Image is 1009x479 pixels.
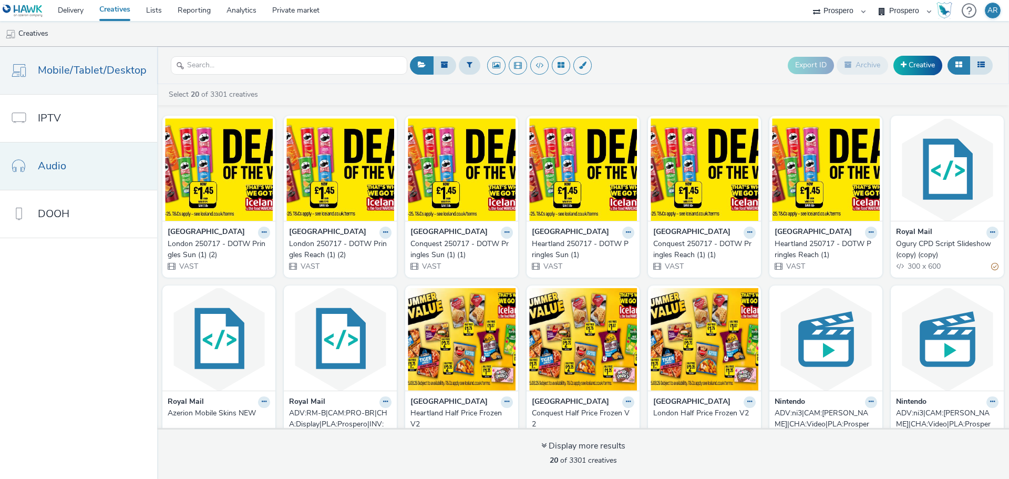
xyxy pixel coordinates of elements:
[289,408,387,440] div: ADV:RM-B|CAM:PRO-BR|CHA:Display|PLA:Prospero|INV:Azerion|TEC:N/A|PHA:all|OBJ:Awareness|BME:PMP|CF...
[286,118,394,221] img: London 250717 - DOTW Pringles Reach (1) (2) visual
[289,239,392,260] a: London 250717 - DOTW Pringles Reach (1) (2)
[168,396,204,409] strong: Royal Mail
[289,227,366,239] strong: [GEOGRAPHIC_DATA]
[168,227,245,239] strong: [GEOGRAPHIC_DATA]
[987,3,998,18] div: AR
[421,261,441,271] span: VAST
[3,4,43,17] img: undefined Logo
[775,227,852,239] strong: [GEOGRAPHIC_DATA]
[532,408,630,430] div: Conquest Half Price Frozen V2
[168,239,266,260] div: London 250717 - DOTW Pringles Sun (1) (2)
[410,227,488,239] strong: [GEOGRAPHIC_DATA]
[550,455,617,465] span: of 3301 creatives
[837,56,888,74] button: Archive
[289,396,325,409] strong: Royal Mail
[191,89,199,99] strong: 20
[38,110,61,126] span: IPTV
[532,239,630,260] div: Heartland 250717 - DOTW Pringles Sun (1)
[38,63,147,78] span: Mobile/Tablet/Desktop
[410,239,513,260] a: Conquest 250717 - DOTW Pringles Sun (1) (1)
[907,261,941,271] span: 300 x 600
[410,396,488,409] strong: [GEOGRAPHIC_DATA]
[970,56,993,74] button: Table
[775,408,877,440] a: ADV:ni3|CAM:[PERSON_NAME]|CHA:Video|PLA:Prospero|INV:Nano|TEC:N/A|PHA:[PERSON_NAME]|OBJ:Awareness...
[896,408,998,440] a: ADV:ni3|CAM:[PERSON_NAME]|CHA:Video|PLA:Prospero|INV:Nano|TEC:N/A|PHA:[PERSON_NAME]|OBJ:Awareness...
[532,408,634,430] a: Conquest Half Price Frozen V2
[541,440,625,452] div: Display more results
[165,288,273,391] img: Azerion Mobile Skins NEW visual
[772,288,880,391] img: ADV:ni3|CAM:nikola|CHA:Video|PLA:Prospero|INV:Nano|TEC:N/A|PHA:Nikola|OBJ:Awareness|BME:PMP|CFO:M...
[550,455,558,465] strong: 20
[300,261,320,271] span: VAST
[785,261,805,271] span: VAST
[408,288,516,391] img: Heartland Half Price Frozen V2 visual
[653,408,751,419] div: London Half Price Frozen V2
[653,408,756,419] a: London Half Price Frozen V2
[896,396,926,409] strong: Nintendo
[178,261,198,271] span: VAST
[896,227,932,239] strong: Royal Mail
[289,239,387,260] div: London 250717 - DOTW Pringles Reach (1) (2)
[772,118,880,221] img: Heartland 250717 - DOTW Pringles Reach (1) visual
[410,408,513,430] a: Heartland Half Price Frozen V2
[775,239,873,260] div: Heartland 250717 - DOTW Pringles Reach (1)
[38,206,69,221] span: DOOH
[896,239,998,260] a: Ogury CPD Script Slideshow (copy) (copy)
[896,408,994,440] div: ADV:ni3|CAM:[PERSON_NAME]|CHA:Video|PLA:Prospero|INV:Nano|TEC:N/A|PHA:[PERSON_NAME]|OBJ:Awareness...
[410,408,509,430] div: Heartland Half Price Frozen V2
[408,118,516,221] img: Conquest 250717 - DOTW Pringles Sun (1) (1) visual
[532,396,609,409] strong: [GEOGRAPHIC_DATA]
[653,227,730,239] strong: [GEOGRAPHIC_DATA]
[165,118,273,221] img: London 250717 - DOTW Pringles Sun (1) (2) visual
[168,89,262,99] a: Select of 3301 creatives
[653,396,730,409] strong: [GEOGRAPHIC_DATA]
[542,261,562,271] span: VAST
[5,29,16,39] img: mobile
[171,56,407,75] input: Search...
[775,239,877,260] a: Heartland 250717 - DOTW Pringles Reach (1)
[893,118,1001,221] img: Ogury CPD Script Slideshow (copy) (copy) visual
[529,118,637,221] img: Heartland 250717 - DOTW Pringles Sun (1) visual
[896,239,994,260] div: Ogury CPD Script Slideshow (copy) (copy)
[286,288,394,391] img: ADV:RM-B|CAM:PRO-BR|CHA:Display|PLA:Prospero|INV:Azerion|TEC:N/A|PHA:all|OBJ:Awareness|BME:PMP|CF...
[775,396,805,409] strong: Nintendo
[893,56,942,75] a: Creative
[664,261,684,271] span: VAST
[532,227,609,239] strong: [GEOGRAPHIC_DATA]
[893,288,1001,391] img: ADV:ni3|CAM:nikola|CHA:Video|PLA:Prospero|INV:Nano|TEC:N/A|PHA:Nikola|OBJ:Awareness|BME:PMP|CFO:M...
[653,239,756,260] a: Conquest 250717 - DOTW Pringles Reach (1) (1)
[991,261,998,272] div: Partially valid
[936,2,956,19] a: Hawk Academy
[38,158,66,174] span: Audio
[948,56,970,74] button: Grid
[168,408,266,419] div: Azerion Mobile Skins NEW
[651,288,758,391] img: London Half Price Frozen V2 visual
[532,239,634,260] a: Heartland 250717 - DOTW Pringles Sun (1)
[651,118,758,221] img: Conquest 250717 - DOTW Pringles Reach (1) (1) visual
[653,239,751,260] div: Conquest 250717 - DOTW Pringles Reach (1) (1)
[529,288,637,391] img: Conquest Half Price Frozen V2 visual
[410,239,509,260] div: Conquest 250717 - DOTW Pringles Sun (1) (1)
[936,2,952,19] img: Hawk Academy
[168,408,270,419] a: Azerion Mobile Skins NEW
[788,57,834,74] button: Export ID
[168,239,270,260] a: London 250717 - DOTW Pringles Sun (1) (2)
[289,408,392,440] a: ADV:RM-B|CAM:PRO-BR|CHA:Display|PLA:Prospero|INV:Azerion|TEC:N/A|PHA:all|OBJ:Awareness|BME:PMP|CF...
[775,408,873,440] div: ADV:ni3|CAM:[PERSON_NAME]|CHA:Video|PLA:Prospero|INV:Nano|TEC:N/A|PHA:[PERSON_NAME]|OBJ:Awareness...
